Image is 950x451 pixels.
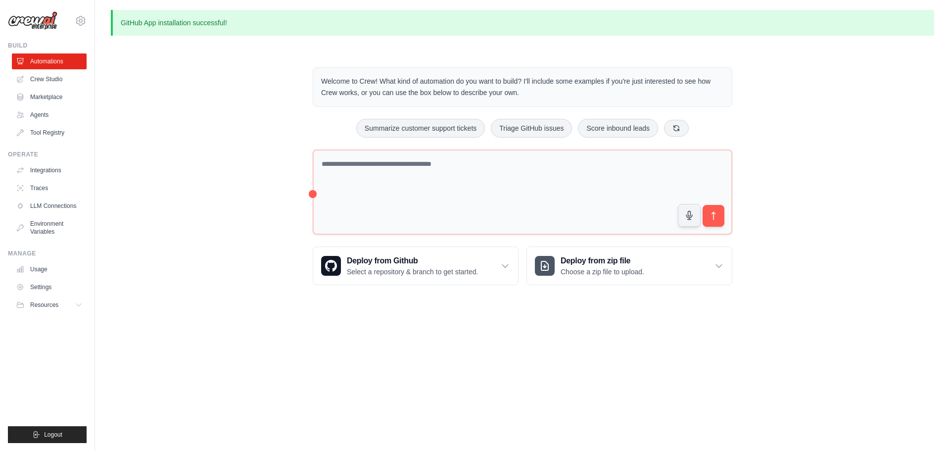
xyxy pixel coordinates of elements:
a: Automations [12,53,87,69]
a: Traces [12,180,87,196]
p: Welcome to Crew! What kind of automation do you want to build? I'll include some examples if you'... [321,76,724,99]
div: Manage [8,250,87,257]
button: Summarize customer support tickets [356,119,485,138]
a: Usage [12,261,87,277]
h3: Deploy from zip file [561,255,644,267]
h3: Deploy from Github [347,255,478,267]
p: Choose a zip file to upload. [561,267,644,277]
a: LLM Connections [12,198,87,214]
span: Logout [44,431,62,439]
button: Logout [8,426,87,443]
div: Operate [8,150,87,158]
span: Resources [30,301,58,309]
a: Integrations [12,162,87,178]
p: GitHub App installation successful! [111,10,934,36]
button: Score inbound leads [578,119,658,138]
button: Resources [12,297,87,313]
p: Select a repository & branch to get started. [347,267,478,277]
a: Agents [12,107,87,123]
button: Triage GitHub issues [491,119,572,138]
img: Logo [8,11,57,30]
a: Settings [12,279,87,295]
div: Build [8,42,87,50]
a: Marketplace [12,89,87,105]
a: Environment Variables [12,216,87,240]
a: Tool Registry [12,125,87,141]
a: Crew Studio [12,71,87,87]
